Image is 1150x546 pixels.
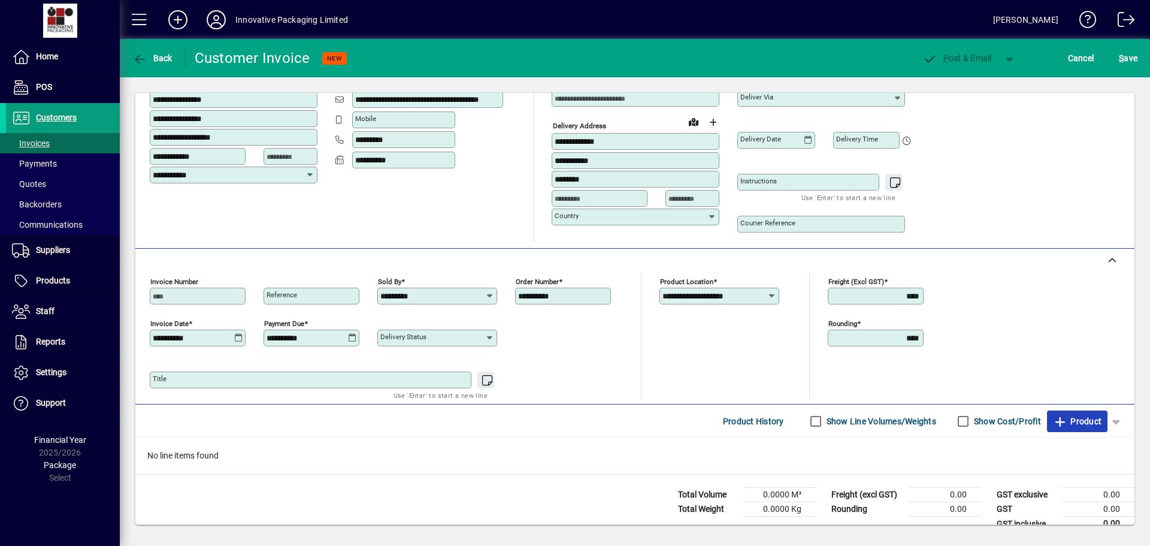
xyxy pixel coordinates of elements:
[6,174,120,194] a: Quotes
[6,358,120,388] a: Settings
[744,502,816,517] td: 0.0000 Kg
[660,277,713,286] mat-label: Product location
[916,47,998,69] button: Post & Email
[744,488,816,502] td: 0.0000 M³
[825,488,909,502] td: Freight (excl GST)
[12,159,57,168] span: Payments
[12,179,46,189] span: Quotes
[6,194,120,215] a: Backorders
[672,502,744,517] td: Total Weight
[378,277,401,286] mat-label: Sold by
[36,245,70,255] span: Suppliers
[972,415,1041,427] label: Show Cost/Profit
[6,388,120,418] a: Support
[44,460,76,470] span: Package
[672,488,744,502] td: Total Volume
[6,73,120,102] a: POS
[135,438,1134,474] div: No line items found
[36,82,52,92] span: POS
[36,337,65,346] span: Reports
[993,10,1058,29] div: [PERSON_NAME]
[6,236,120,266] a: Suppliers
[723,412,784,431] span: Product History
[6,153,120,174] a: Payments
[6,42,120,72] a: Home
[150,277,198,286] mat-label: Invoice number
[1109,2,1135,41] a: Logout
[1119,49,1137,68] span: ave
[1063,488,1134,502] td: 0.00
[12,220,83,230] span: Communications
[1063,517,1134,532] td: 0.00
[740,135,781,143] mat-label: Delivery date
[740,177,777,185] mat-label: Instructions
[150,319,189,328] mat-label: Invoice date
[1116,47,1140,69] button: Save
[6,266,120,296] a: Products
[235,10,348,29] div: Innovative Packaging Limited
[1070,2,1097,41] a: Knowledge Base
[6,297,120,327] a: Staff
[197,9,235,31] button: Profile
[555,212,579,220] mat-label: Country
[12,138,50,148] span: Invoices
[828,319,857,328] mat-label: Rounding
[703,113,722,132] button: Choose address
[159,9,197,31] button: Add
[991,488,1063,502] td: GST exclusive
[991,502,1063,517] td: GST
[516,277,559,286] mat-label: Order number
[740,93,773,101] mat-label: Deliver via
[1053,412,1101,431] span: Product
[6,133,120,153] a: Invoices
[1063,502,1134,517] td: 0.00
[267,291,297,299] mat-label: Reference
[740,219,795,227] mat-label: Courier Reference
[1068,49,1094,68] span: Cancel
[380,333,426,341] mat-label: Delivery status
[36,52,58,61] span: Home
[991,517,1063,532] td: GST inclusive
[943,53,949,63] span: P
[264,319,304,328] mat-label: Payment due
[909,502,981,517] td: 0.00
[836,135,878,143] mat-label: Delivery time
[36,276,70,285] span: Products
[684,112,703,131] a: View on map
[825,502,909,517] td: Rounding
[34,435,86,445] span: Financial Year
[718,411,789,432] button: Product History
[327,55,342,62] span: NEW
[801,191,895,204] mat-hint: Use 'Enter' to start a new line
[1119,53,1124,63] span: S
[909,488,981,502] td: 0.00
[120,47,186,69] app-page-header-button: Back
[6,215,120,235] a: Communications
[922,53,992,63] span: ost & Email
[828,277,884,286] mat-label: Freight (excl GST)
[1047,411,1107,432] button: Product
[153,375,167,383] mat-label: Title
[36,398,66,408] span: Support
[394,388,488,402] mat-hint: Use 'Enter' to start a new line
[129,47,175,69] button: Back
[36,113,77,122] span: Customers
[1065,47,1097,69] button: Cancel
[355,114,376,123] mat-label: Mobile
[36,306,55,316] span: Staff
[36,367,66,377] span: Settings
[6,327,120,357] a: Reports
[195,49,310,68] div: Customer Invoice
[132,53,172,63] span: Back
[12,200,62,209] span: Backorders
[824,415,936,427] label: Show Line Volumes/Weights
